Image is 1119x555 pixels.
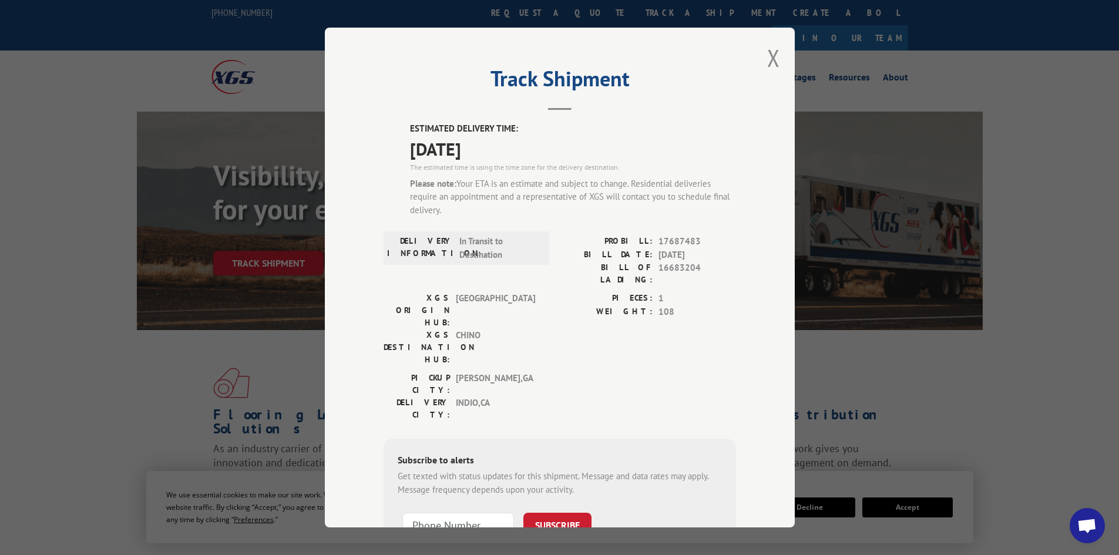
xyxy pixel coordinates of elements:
[456,329,535,366] span: CHINO
[384,372,450,396] label: PICKUP CITY:
[767,42,780,73] button: Close modal
[560,248,653,262] label: BILL DATE:
[402,513,514,537] input: Phone Number
[523,513,592,537] button: SUBSCRIBE
[560,235,653,248] label: PROBILL:
[410,136,736,162] span: [DATE]
[384,292,450,329] label: XGS ORIGIN HUB:
[560,261,653,286] label: BILL OF LADING:
[459,235,539,261] span: In Transit to Destination
[398,453,722,470] div: Subscribe to alerts
[410,162,736,173] div: The estimated time is using the time zone for the delivery destination.
[658,235,736,248] span: 17687483
[456,396,535,421] span: INDIO , CA
[410,122,736,136] label: ESTIMATED DELIVERY TIME:
[560,305,653,319] label: WEIGHT:
[384,329,450,366] label: XGS DESTINATION HUB:
[658,261,736,286] span: 16683204
[410,177,736,217] div: Your ETA is an estimate and subject to change. Residential deliveries require an appointment and ...
[410,178,456,189] strong: Please note:
[384,70,736,93] h2: Track Shipment
[560,292,653,305] label: PIECES:
[387,235,453,261] label: DELIVERY INFORMATION:
[384,396,450,421] label: DELIVERY CITY:
[456,292,535,329] span: [GEOGRAPHIC_DATA]
[456,372,535,396] span: [PERSON_NAME] , GA
[658,248,736,262] span: [DATE]
[1070,508,1105,543] div: Open chat
[658,305,736,319] span: 108
[658,292,736,305] span: 1
[398,470,722,496] div: Get texted with status updates for this shipment. Message and data rates may apply. Message frequ...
